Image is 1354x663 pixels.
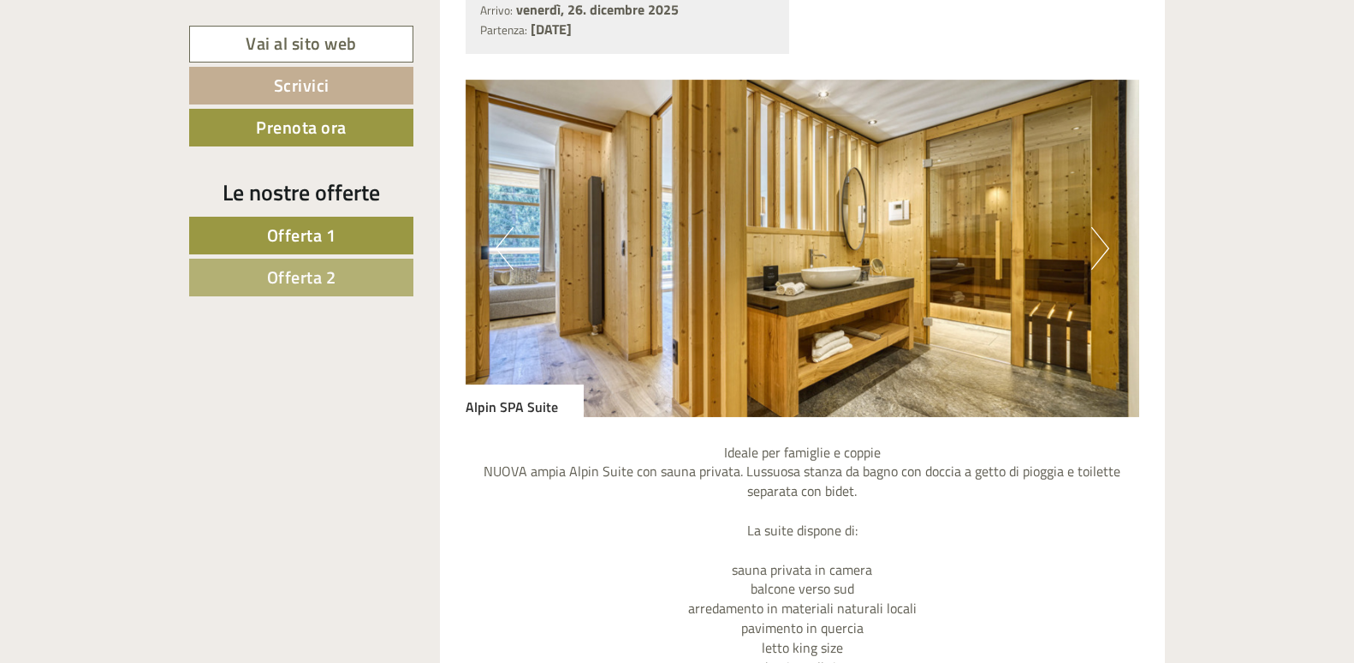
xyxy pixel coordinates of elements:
[531,19,572,39] b: [DATE]
[466,80,1140,417] img: image
[189,176,413,208] div: Le nostre offerte
[466,385,584,417] div: Alpin SPA Suite
[267,222,336,248] span: Offerta 1
[189,67,413,105] a: Scrivici
[480,21,527,39] small: Partenza:
[267,264,336,290] span: Offerta 2
[480,2,513,19] small: Arrivo:
[189,109,413,146] a: Prenota ora
[496,227,514,270] button: Previous
[189,26,413,63] a: Vai al sito web
[1091,227,1109,270] button: Next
